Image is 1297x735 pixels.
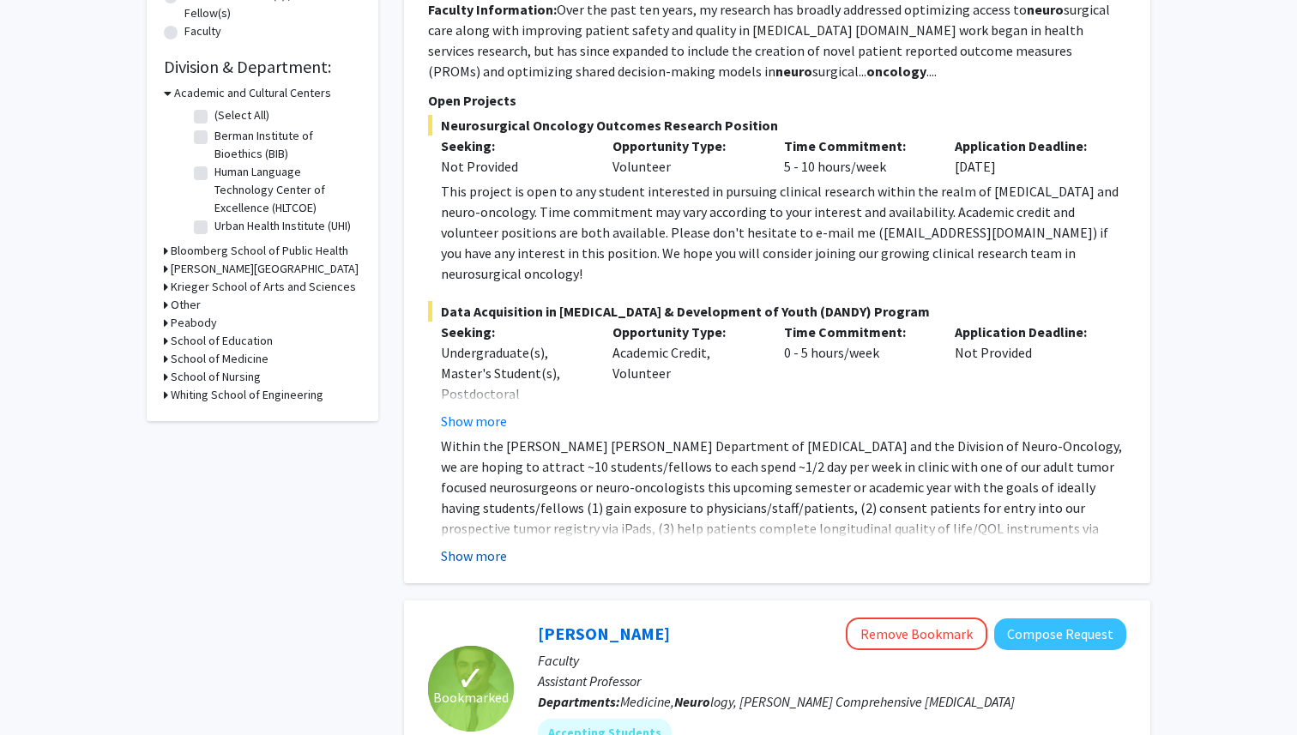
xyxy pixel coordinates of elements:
div: This project is open to any student interested in pursuing clinical research within the realm of ... [441,181,1126,284]
b: neuro [775,63,812,80]
p: Opportunity Type: [612,136,758,156]
label: Berman Institute of Bioethics (BIB) [214,127,357,163]
h3: School of Medicine [171,350,268,368]
b: neuro [1027,1,1064,18]
span: Bookmarked [433,687,509,708]
a: [PERSON_NAME] [538,623,670,644]
button: Compose Request to Carlos Romo [994,618,1126,650]
div: Academic Credit, Volunteer [600,322,771,431]
span: Neurosurgical Oncology Outcomes Research Position [428,115,1126,136]
button: Remove Bookmark [846,618,987,650]
p: Opportunity Type: [612,322,758,342]
p: Assistant Professor [538,671,1126,691]
h3: Academic and Cultural Centers [174,84,331,102]
h3: School of Nursing [171,368,261,386]
p: Time Commitment: [784,136,930,156]
iframe: Chat [13,658,73,722]
label: Urban Health Institute (UHI) [214,217,351,235]
span: Data Acquisition in [MEDICAL_DATA] & Development of Youth (DANDY) Program [428,301,1126,322]
h3: Bloomberg School of Public Health [171,242,348,260]
span: ✓ [456,670,486,687]
div: Not Provided [441,156,587,177]
h2: Division & Department: [164,57,361,77]
div: Undergraduate(s), Master's Student(s), Postdoctoral Researcher(s) / Research Staff, Medical Resid... [441,342,587,486]
p: Open Projects [428,90,1126,111]
b: Faculty Information: [428,1,557,18]
p: Time Commitment: [784,322,930,342]
h3: School of Education [171,332,273,350]
p: Application Deadline: [955,136,1101,156]
div: [DATE] [942,136,1113,177]
button: Show more [441,411,507,431]
h3: Peabody [171,314,217,332]
p: Seeking: [441,136,587,156]
h3: Other [171,296,201,314]
b: Neuro [674,693,710,710]
b: oncology [866,63,926,80]
h3: Whiting School of Engineering [171,386,323,404]
div: 0 - 5 hours/week [771,322,943,431]
h3: [PERSON_NAME][GEOGRAPHIC_DATA] [171,260,359,278]
button: Show more [441,545,507,566]
div: Volunteer [600,136,771,177]
p: Within the [PERSON_NAME] [PERSON_NAME] Department of [MEDICAL_DATA] and the Division of Neuro-Onc... [441,436,1126,580]
fg-read-more: Over the past ten years, my research has broadly addressed optimizing access to surgical care alo... [428,1,1110,80]
b: Departments: [538,693,620,710]
div: 5 - 10 hours/week [771,136,943,177]
label: Human Language Technology Center of Excellence (HLTCOE) [214,163,357,217]
p: Faculty [538,650,1126,671]
label: (Select All) [214,106,269,124]
div: Not Provided [942,322,1113,431]
span: Medicine, logy, [PERSON_NAME] Comprehensive [MEDICAL_DATA] [620,693,1015,710]
p: Seeking: [441,322,587,342]
label: Faculty [184,22,221,40]
p: Application Deadline: [955,322,1101,342]
h3: Krieger School of Arts and Sciences [171,278,356,296]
